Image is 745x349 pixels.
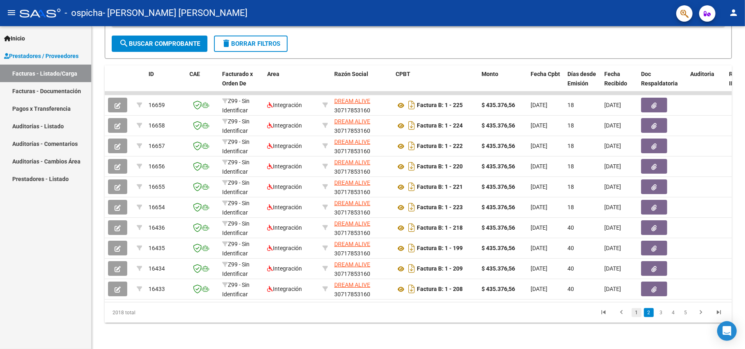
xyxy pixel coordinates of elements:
span: - [PERSON_NAME] [PERSON_NAME] [103,4,248,22]
span: [DATE] [531,204,547,210]
span: Integración [267,286,302,292]
strong: Factura B: 1 - 220 [417,163,463,170]
i: Descargar documento [406,180,417,193]
span: 16433 [149,286,165,292]
span: [DATE] [531,265,547,272]
span: Integración [267,102,302,108]
span: [DATE] [531,224,547,231]
span: 18 [567,204,574,210]
span: 40 [567,286,574,292]
strong: $ 435.376,56 [482,163,515,170]
i: Descargar documento [406,160,417,173]
div: 30717853160 [334,117,389,134]
datatable-header-cell: Fecha Cpbt [527,65,564,101]
span: [DATE] [604,143,621,149]
strong: $ 435.376,56 [482,265,515,272]
span: [DATE] [604,122,621,129]
span: 18 [567,163,574,170]
span: Inicio [4,34,25,43]
span: [DATE] [604,224,621,231]
span: [DATE] [531,286,547,292]
datatable-header-cell: Fecha Recibido [601,65,638,101]
span: Auditoria [690,71,714,77]
span: Z99 - Sin Identificar [222,98,250,114]
li: page 4 [667,306,680,320]
a: go to first page [596,308,611,317]
strong: $ 435.376,56 [482,102,515,108]
span: DREAM ALIVE [334,118,370,125]
span: 16658 [149,122,165,129]
datatable-header-cell: Auditoria [687,65,726,101]
span: [DATE] [604,163,621,170]
span: [DATE] [604,102,621,108]
mat-icon: delete [221,38,231,48]
span: Z99 - Sin Identificar [222,282,250,298]
span: DREAM ALIVE [334,282,370,288]
span: 16436 [149,224,165,231]
button: Buscar Comprobante [112,36,207,52]
span: 16659 [149,102,165,108]
span: Razón Social [334,71,368,77]
datatable-header-cell: Razón Social [331,65,392,101]
span: Días desde Emisión [567,71,596,87]
span: [DATE] [531,163,547,170]
span: [DATE] [531,143,547,149]
span: Monto [482,71,498,77]
i: Descargar documento [406,119,417,132]
strong: Factura B: 1 - 208 [417,286,463,293]
span: DREAM ALIVE [334,98,370,104]
strong: Factura B: 1 - 218 [417,225,463,231]
li: page 5 [680,306,692,320]
span: Z99 - Sin Identificar [222,241,250,257]
a: 3 [656,308,666,317]
span: [DATE] [604,204,621,210]
span: Fecha Recibido [604,71,627,87]
span: [DATE] [604,286,621,292]
datatable-header-cell: Días desde Emisión [564,65,601,101]
span: 40 [567,265,574,272]
span: 18 [567,183,574,190]
datatable-header-cell: ID [145,65,186,101]
span: Fecha Cpbt [531,71,560,77]
strong: $ 435.376,56 [482,224,515,231]
span: 16657 [149,143,165,149]
span: DREAM ALIVE [334,159,370,166]
span: 18 [567,102,574,108]
span: - ospicha [65,4,103,22]
span: [DATE] [604,183,621,190]
li: page 2 [643,306,655,320]
span: Integración [267,224,302,231]
strong: Factura B: 1 - 225 [417,102,463,109]
button: Borrar Filtros [214,36,288,52]
span: [DATE] [604,265,621,272]
span: Integración [267,143,302,149]
span: Integración [267,204,302,210]
datatable-header-cell: CPBT [392,65,478,101]
strong: $ 435.376,56 [482,245,515,251]
span: ID [149,71,154,77]
span: Integración [267,183,302,190]
i: Descargar documento [406,242,417,255]
span: Z99 - Sin Identificar [222,179,250,195]
div: 30717853160 [334,260,389,277]
span: Integración [267,163,302,170]
i: Descargar documento [406,262,417,275]
i: Descargar documento [406,139,417,152]
span: DREAM ALIVE [334,179,370,186]
span: DREAM ALIVE [334,220,370,227]
div: 30717853160 [334,219,389,236]
span: 16654 [149,204,165,210]
span: 40 [567,245,574,251]
strong: Factura B: 1 - 209 [417,266,463,272]
span: Prestadores / Proveedores [4,51,79,60]
span: Doc Respaldatoria [641,71,678,87]
a: 1 [632,308,641,317]
span: Z99 - Sin Identificar [222,200,250,216]
strong: Factura B: 1 - 222 [417,143,463,150]
span: Integración [267,122,302,129]
span: Borrar Filtros [221,40,280,47]
span: 16655 [149,183,165,190]
div: Open Intercom Messenger [717,321,737,341]
div: 30717853160 [334,158,389,175]
span: CAE [189,71,200,77]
